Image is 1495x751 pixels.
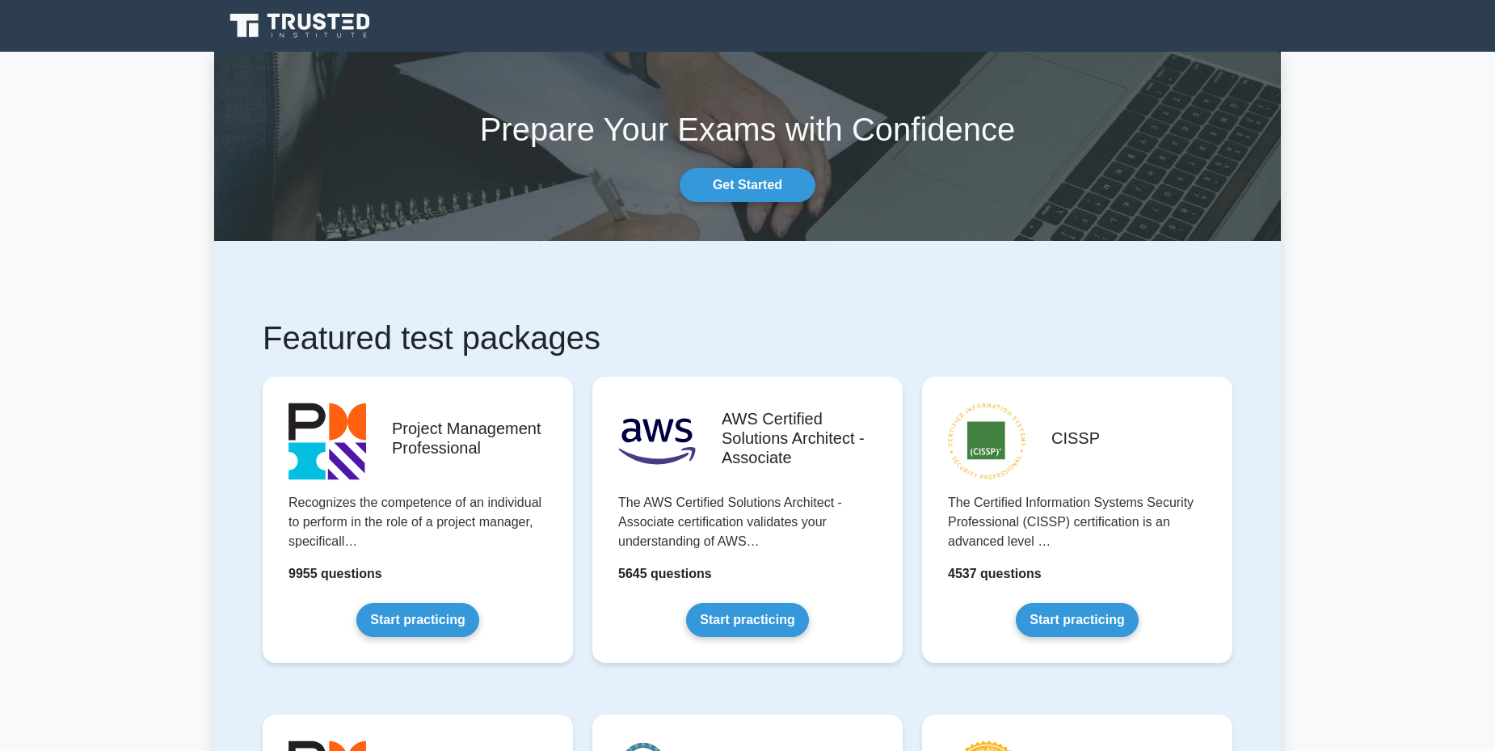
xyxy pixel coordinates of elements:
[1016,603,1138,637] a: Start practicing
[263,319,1232,357] h1: Featured test packages
[356,603,478,637] a: Start practicing
[686,603,808,637] a: Start practicing
[680,168,815,202] a: Get Started
[214,110,1281,149] h1: Prepare Your Exams with Confidence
